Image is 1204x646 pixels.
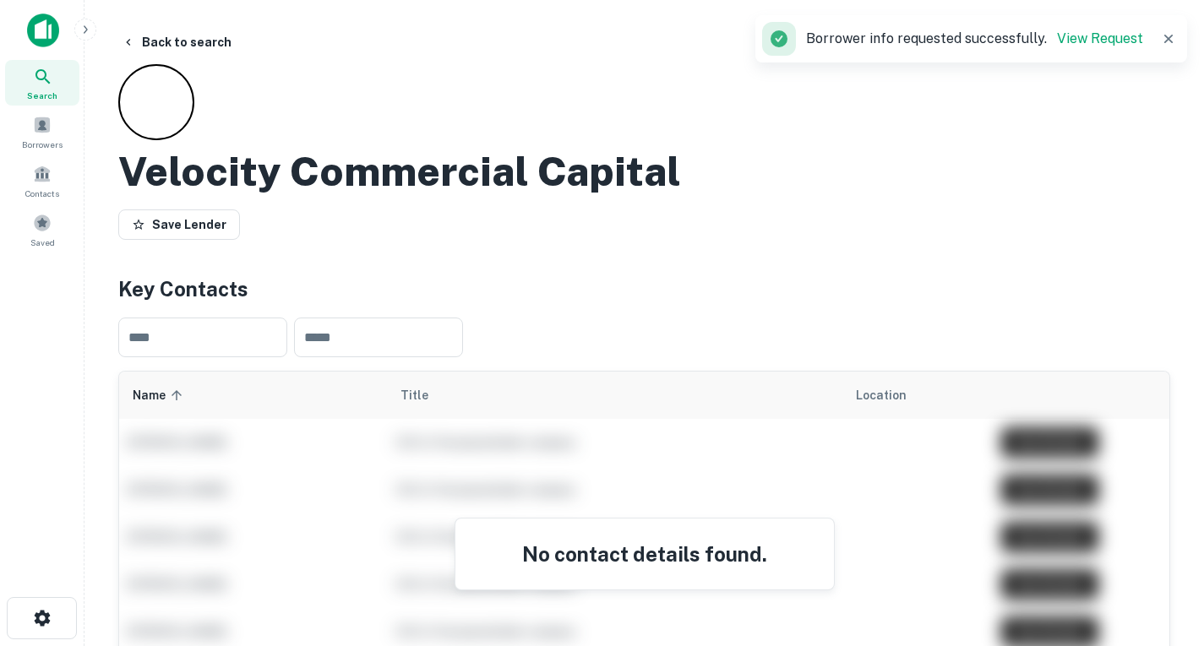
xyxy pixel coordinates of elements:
[115,27,238,57] button: Back to search
[476,539,814,569] h4: No contact details found.
[806,29,1143,49] p: Borrower info requested successfully.
[118,209,240,240] button: Save Lender
[27,14,59,47] img: capitalize-icon.png
[1057,30,1143,46] a: View Request
[1120,511,1204,592] iframe: Chat Widget
[5,158,79,204] a: Contacts
[22,138,63,151] span: Borrowers
[5,207,79,252] a: Saved
[30,236,55,249] span: Saved
[25,187,59,200] span: Contacts
[118,274,1170,304] h4: Key Contacts
[27,89,57,102] span: Search
[118,147,681,196] h2: Velocity Commercial Capital
[5,109,79,155] a: Borrowers
[5,60,79,106] a: Search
